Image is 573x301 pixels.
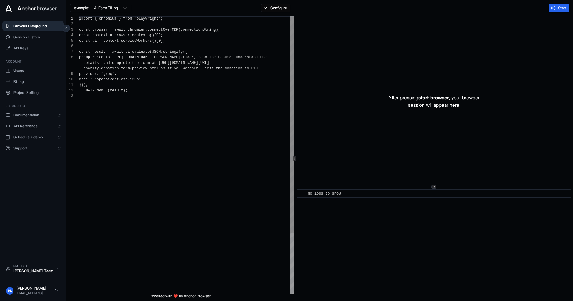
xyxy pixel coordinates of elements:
div: 6 [66,44,73,49]
span: Documentation [13,113,55,118]
button: Logout [53,287,60,295]
button: Configure [261,4,290,12]
span: No logs to show [308,191,341,196]
span: model: 'openai/gpt-oss-120b' [79,77,141,82]
div: 8 [66,55,73,60]
span: -rider, read the resume, understand the [180,55,267,60]
h3: Resources [6,104,61,108]
span: Powered with ❤️ by Anchor Browser [150,294,211,301]
div: 13 [66,93,73,99]
div: 4 [66,33,73,38]
button: Project[PERSON_NAME] Team [3,261,63,276]
div: [PERSON_NAME] [17,286,50,291]
button: Session History [2,32,64,42]
span: API Keys [13,46,61,51]
span: Session History [13,35,61,40]
span: Billing [13,79,61,84]
span: details, and complete the form at [URL] [83,61,169,65]
div: 5 [66,38,73,44]
button: Project Settings [2,88,64,98]
button: Collapse sidebar [63,25,70,32]
div: 11 [66,82,73,88]
div: 9 [66,71,73,77]
h3: Account [6,59,61,64]
a: Documentation [2,110,64,120]
span: her. Limit the donation to $10.', [192,66,264,71]
div: 10 [66,77,73,82]
span: prompt: 'Go to [URL][DOMAIN_NAME][PERSON_NAME] [79,55,180,60]
span: import { chromium } from 'playwright'; [79,17,163,21]
span: const result = await ai.evaluate(JSON.stringify({ [79,50,187,54]
span: Support [13,146,55,151]
span: const ai = context.serviceWorkers()[0]; [79,39,165,43]
div: 12 [66,88,73,93]
span: ectionString); [189,28,220,32]
button: API Keys [2,43,64,53]
span: Usage [13,68,61,73]
span: Browser Playground [13,24,61,29]
span: [DOMAIN_NAME][URL] [169,61,209,65]
div: 2 [66,21,73,27]
button: Browser Playground [2,21,64,31]
div: Project [13,264,53,268]
div: 1 [66,16,73,21]
div: 7 [66,49,73,55]
span: DL [8,288,12,293]
button: Usage [2,66,64,75]
span: start browser [418,95,449,101]
span: browser [37,4,57,13]
div: [PERSON_NAME] Team [13,268,53,273]
div: [EMAIL_ADDRESS] [17,291,50,295]
span: [DOMAIN_NAME](result); [79,88,127,93]
a: API Reference [2,121,64,131]
button: Billing [2,77,64,87]
span: ​ [300,191,303,197]
span: .Anchor [16,4,36,13]
span: API Reference [13,124,55,129]
span: Start [558,6,567,10]
span: Project Settings [13,90,61,95]
p: After pressing , your browser session will appear here [388,94,480,109]
a: Support [2,143,64,153]
span: const context = browser.contexts()[0]; [79,33,163,37]
span: const browser = await chromium.connectOverCDP(conn [79,28,189,32]
span: Schedule a demo [13,135,55,140]
a: Schedule a demo [2,132,64,142]
span: example: [74,6,89,10]
span: })); [79,83,88,87]
img: Anchor Icon [4,4,13,14]
div: 3 [66,27,73,33]
span: provider: 'groq', [79,72,116,76]
span: charity-donation-form/preview.html as if you were [83,66,192,71]
button: Start [549,4,569,12]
